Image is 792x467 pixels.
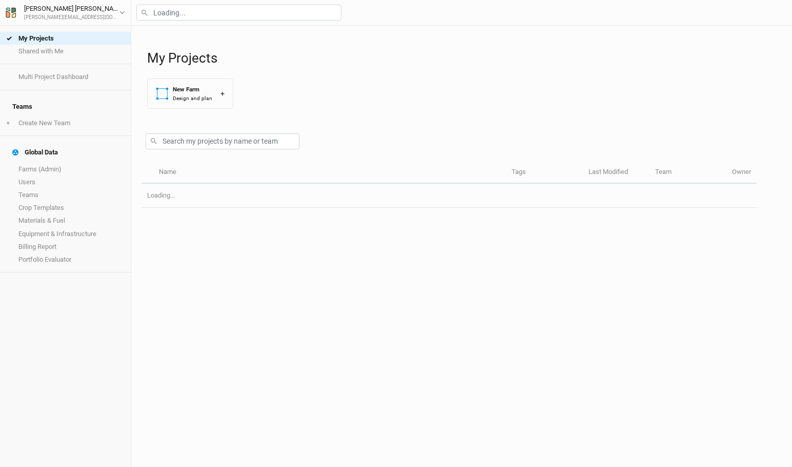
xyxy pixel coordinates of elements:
div: [PERSON_NAME][EMAIL_ADDRESS][DOMAIN_NAME] [24,14,119,22]
h1: My Projects [147,50,782,66]
div: New Farm [173,85,212,94]
th: Team [649,162,726,184]
th: Tags [506,162,583,184]
button: [PERSON_NAME] [PERSON_NAME][PERSON_NAME][EMAIL_ADDRESS][DOMAIN_NAME] [5,3,126,22]
input: Search my projects by name or team [146,133,299,149]
th: Owner [726,162,757,184]
div: Design and plan [173,94,212,102]
span: + [6,119,10,127]
div: + [220,88,225,99]
div: Global Data [12,148,58,157]
th: Last Modified [583,162,649,184]
div: [PERSON_NAME] [PERSON_NAME] [24,4,119,14]
h4: Teams [6,96,125,117]
td: Loading... [141,184,757,208]
input: Loading... [136,5,341,21]
th: Name [153,162,505,184]
button: New FarmDesign and plan+ [147,79,233,109]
